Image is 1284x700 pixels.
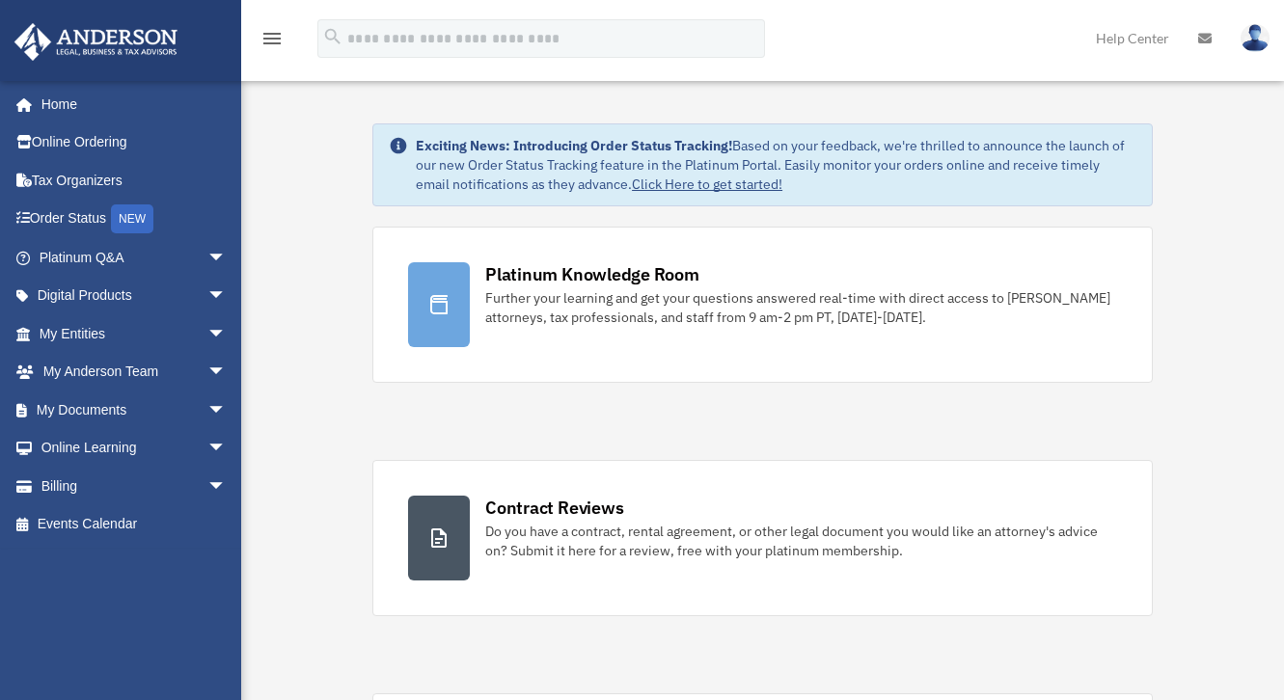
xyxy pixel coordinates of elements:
[485,288,1117,327] div: Further your learning and get your questions answered real-time with direct access to [PERSON_NAM...
[9,23,183,61] img: Anderson Advisors Platinum Portal
[260,34,284,50] a: menu
[632,175,782,193] a: Click Here to get started!
[416,137,732,154] strong: Exciting News: Introducing Order Status Tracking!
[207,467,246,506] span: arrow_drop_down
[14,123,256,162] a: Online Ordering
[14,353,256,391] a: My Anderson Teamarrow_drop_down
[207,238,246,278] span: arrow_drop_down
[207,277,246,316] span: arrow_drop_down
[207,314,246,354] span: arrow_drop_down
[14,277,256,315] a: Digital Productsarrow_drop_down
[207,429,246,469] span: arrow_drop_down
[14,200,256,239] a: Order StatusNEW
[416,136,1136,194] div: Based on your feedback, we're thrilled to announce the launch of our new Order Status Tracking fe...
[372,227,1153,383] a: Platinum Knowledge Room Further your learning and get your questions answered real-time with dire...
[485,496,623,520] div: Contract Reviews
[1241,24,1270,52] img: User Pic
[14,85,246,123] a: Home
[260,27,284,50] i: menu
[207,353,246,392] span: arrow_drop_down
[14,429,256,468] a: Online Learningarrow_drop_down
[322,26,343,47] i: search
[14,505,256,544] a: Events Calendar
[485,262,699,286] div: Platinum Knowledge Room
[111,204,153,233] div: NEW
[14,314,256,353] a: My Entitiesarrow_drop_down
[14,390,256,429] a: My Documentsarrow_drop_down
[372,460,1153,616] a: Contract Reviews Do you have a contract, rental agreement, or other legal document you would like...
[14,238,256,277] a: Platinum Q&Aarrow_drop_down
[485,522,1117,560] div: Do you have a contract, rental agreement, or other legal document you would like an attorney's ad...
[14,161,256,200] a: Tax Organizers
[14,467,256,505] a: Billingarrow_drop_down
[207,390,246,430] span: arrow_drop_down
